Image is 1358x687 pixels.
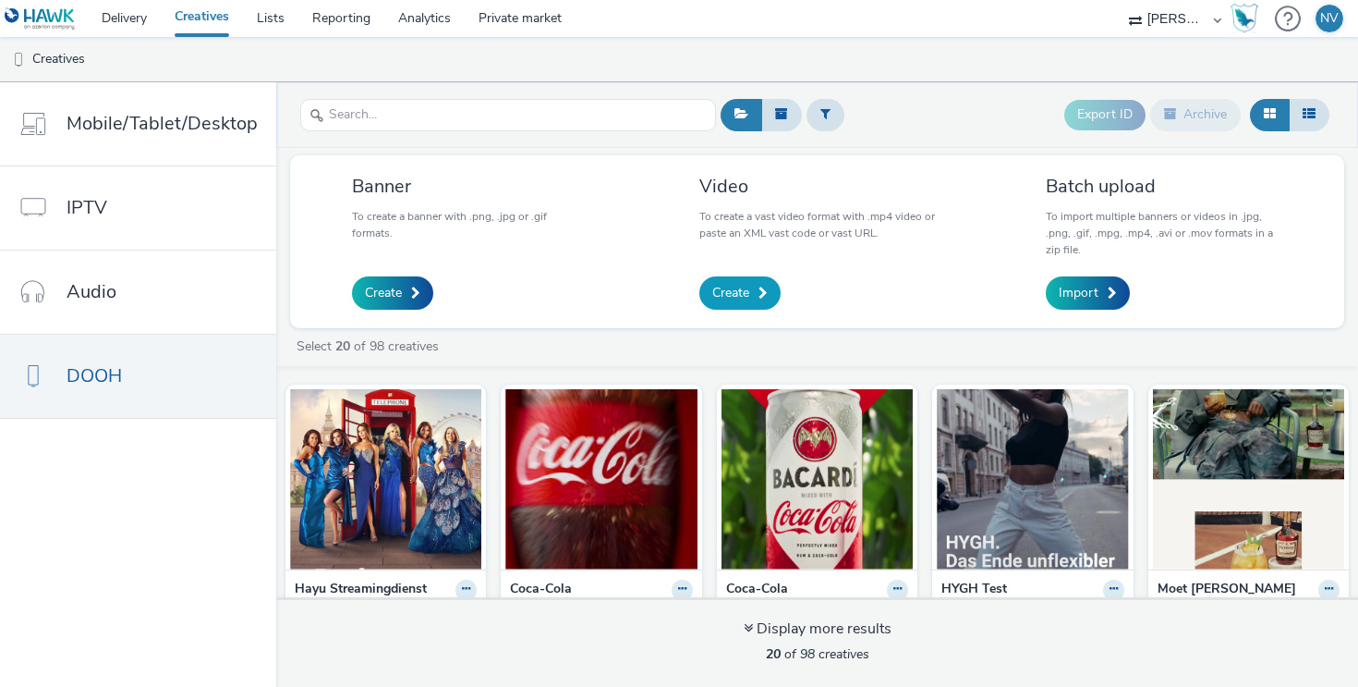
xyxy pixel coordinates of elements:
[721,389,913,570] img: Coca-Cola_Bacardi visual
[1150,99,1241,130] button: Archive
[295,337,446,355] a: Select of 98 creatives
[67,110,258,137] span: Mobile/Tablet/Desktop
[1231,4,1266,33] a: Hawk Academy
[365,284,402,302] span: Create
[744,619,891,640] div: Display more results
[699,174,936,199] h3: Video
[5,7,76,31] img: undefined Logo
[766,645,869,663] span: of 98 creatives
[67,194,107,221] span: IPTV
[295,580,427,601] strong: Hayu Streamingdienst
[352,276,433,310] a: Create
[699,208,936,241] p: To create a vast video format with .mp4 video or paste an XML vast code or vast URL.
[1059,284,1098,302] span: Import
[1158,580,1296,601] strong: Moet [PERSON_NAME]
[1231,4,1258,33] img: Hawk Academy
[335,337,350,355] strong: 20
[937,389,1128,570] img: HYGH Filler_TEST_Jun_25_P visual
[290,389,481,570] img: EM17928P0001_City Network DOOH Portrait - 9x16 visual
[1046,174,1282,199] h3: Batch upload
[1289,99,1329,130] button: Table
[699,276,781,310] a: Create
[712,284,749,302] span: Create
[352,208,588,241] p: To create a banner with .png, .jpg or .gif formats.
[1046,276,1130,310] a: Import
[1046,208,1282,258] p: To import multiple banners or videos in .jpg, .png, .gif, .mpg, .mp4, .avi or .mov formats in a z...
[505,389,697,570] img: Time for a Coke visual
[67,362,122,389] span: DOOH
[1320,5,1339,32] div: NV
[1153,389,1344,570] img: Hennessy_Pineapple visual
[766,645,781,663] strong: 20
[67,278,116,305] span: Audio
[726,580,788,601] strong: Coca-Cola
[1064,100,1146,129] button: Export ID
[352,174,588,199] h3: Banner
[9,51,28,69] img: dooh
[1250,99,1290,130] button: Grid
[300,99,716,131] input: Search...
[510,580,572,601] strong: Coca-Cola
[941,580,1007,601] strong: HYGH Test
